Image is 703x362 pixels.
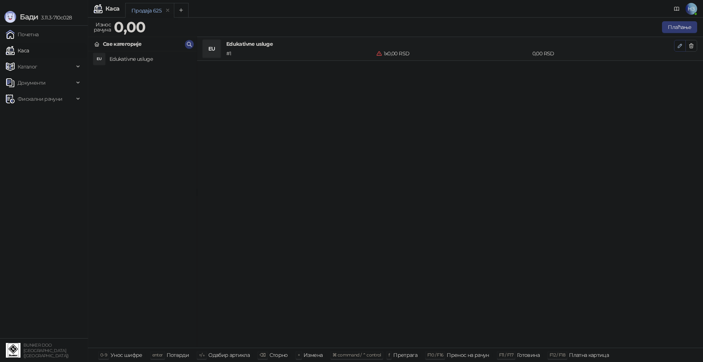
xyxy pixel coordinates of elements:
button: Add tab [174,3,189,18]
strong: 0,00 [114,18,145,36]
h4: Edukativne usluge [109,53,191,65]
a: Каса [6,43,29,58]
span: НЗ [685,3,697,15]
a: Документација [671,3,682,15]
span: 0-9 [100,352,107,358]
div: Потврди [167,350,189,360]
div: Износ рачуна [92,20,112,34]
span: F10 / F16 [427,352,443,358]
div: Сторно [269,350,288,360]
a: Почетна [6,27,39,42]
span: Фискални рачуни [18,92,62,106]
span: Каталог [18,59,37,74]
button: remove [163,7,172,14]
h4: Edukativne usluge [226,40,674,48]
span: F12 / F18 [550,352,565,358]
div: Одабир артикла [208,350,250,360]
div: 0,00 RSD [531,49,676,58]
span: + [298,352,300,358]
span: 3.11.3-710c028 [38,14,72,21]
div: Измена [304,350,323,360]
div: Каса [105,6,119,12]
span: Документи [18,75,45,90]
button: Плаћање [662,21,697,33]
span: enter [152,352,163,358]
div: Све категорије [103,40,141,48]
div: 1 x 0,00 RSD [375,49,531,58]
div: Претрага [393,350,417,360]
div: Продаја 625 [131,7,161,15]
span: f [388,352,390,358]
small: BUNKER DOO [GEOGRAPHIC_DATA] ([GEOGRAPHIC_DATA]) [23,343,69,358]
span: ⌘ command / ⌃ control [332,352,381,358]
div: grid [88,51,197,348]
div: Платна картица [569,350,609,360]
div: Готовина [517,350,540,360]
span: F11 / F17 [499,352,513,358]
div: EU [93,53,105,65]
div: # 1 [225,49,375,58]
div: Унос шифре [111,350,142,360]
span: ↑/↓ [199,352,205,358]
img: 64x64-companyLogo-d200c298-da26-4023-afd4-f376f589afb5.jpeg [6,343,21,358]
div: Пренос на рачун [447,350,489,360]
span: Бади [20,12,38,21]
img: Logo [4,11,16,23]
span: ⌫ [260,352,265,358]
div: EU [203,40,220,58]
